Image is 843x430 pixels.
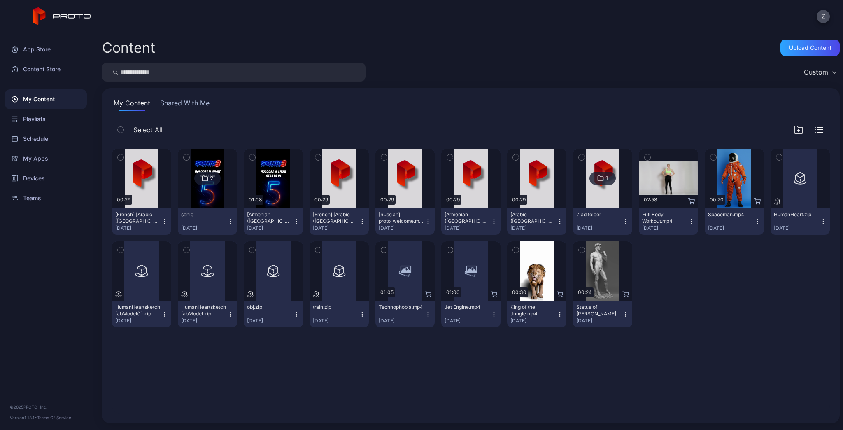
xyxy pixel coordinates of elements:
[112,98,152,111] button: My Content
[804,68,828,76] div: Custom
[247,304,292,311] div: obj.zip
[133,125,163,135] span: Select All
[441,208,501,235] button: [Armenian ([GEOGRAPHIC_DATA])] proto_welcome.mp4[DATE]
[5,188,87,208] a: Teams
[780,40,840,56] button: Upload Content
[313,211,358,224] div: [French] [Arabic (Lebanon)] proto_welcome.mp4
[313,225,359,231] div: [DATE]
[573,208,632,235] button: Ziad folder[DATE]
[576,318,622,324] div: [DATE]
[510,318,557,324] div: [DATE]
[708,211,753,218] div: Spaceman.mp4
[178,208,237,235] button: sonic[DATE]
[445,225,491,231] div: [DATE]
[210,175,213,182] div: 2
[445,304,490,311] div: Jet Engine.mp4
[441,301,501,327] button: Jet Engine.mp4[DATE]
[313,304,358,311] div: train.zip
[507,208,566,235] button: [Arabic ([GEOGRAPHIC_DATA])] proto_welcome.mp4[DATE]
[5,40,87,59] a: App Store
[5,59,87,79] a: Content Store
[576,304,622,317] div: Statue of David.mp4
[817,10,830,23] button: Z
[247,211,292,224] div: [Armenian (Armenia)] Sonic3-2160x3840-v8.mp4
[510,304,556,317] div: King of the Jungle.mp4
[708,225,754,231] div: [DATE]
[639,208,698,235] button: Full Body Workout.mp4[DATE]
[112,208,171,235] button: [French] [Arabic ([GEOGRAPHIC_DATA])] proto_welcome(1).mp4[DATE]
[507,301,566,327] button: King of the Jungle.mp4[DATE]
[310,301,369,327] button: train.zip[DATE]
[379,304,424,311] div: Technophobia.mp4
[115,211,161,224] div: [French] [Arabic (Lebanon)] proto_welcome(1).mp4
[5,168,87,188] a: Devices
[510,211,556,224] div: [Arabic (Lebanon)] proto_welcome.mp4
[789,44,831,51] div: Upload Content
[102,41,155,55] div: Content
[181,318,227,324] div: [DATE]
[705,208,764,235] button: Spaceman.mp4[DATE]
[115,318,161,324] div: [DATE]
[181,211,226,218] div: sonic
[379,225,425,231] div: [DATE]
[247,225,293,231] div: [DATE]
[158,98,211,111] button: Shared With Me
[379,318,425,324] div: [DATE]
[642,211,687,224] div: Full Body Workout.mp4
[244,301,303,327] button: obj.zip[DATE]
[5,89,87,109] a: My Content
[310,208,369,235] button: [French] [Arabic ([GEOGRAPHIC_DATA])] proto_welcome.mp4[DATE]
[178,301,237,327] button: HumanHeartsketchfabModel.zip[DATE]
[10,415,37,420] span: Version 1.13.1 •
[510,225,557,231] div: [DATE]
[379,211,424,224] div: [Russian] proto_welcome.mp4
[800,63,840,82] button: Custom
[181,304,226,317] div: HumanHeartsketchfabModel.zip
[112,301,171,327] button: HumanHeartsketchfabModel(1).zip[DATE]
[10,404,82,410] div: © 2025 PROTO, Inc.
[375,301,435,327] button: Technophobia.mp4[DATE]
[247,318,293,324] div: [DATE]
[37,415,71,420] a: Terms Of Service
[375,208,435,235] button: [Russian] proto_welcome.mp4[DATE]
[642,225,688,231] div: [DATE]
[774,211,819,218] div: HumanHeart.zip
[771,208,830,235] button: HumanHeart.zip[DATE]
[445,318,491,324] div: [DATE]
[573,301,632,327] button: Statue of [PERSON_NAME].mp4[DATE]
[5,149,87,168] a: My Apps
[445,211,490,224] div: [Armenian (Armenia)] proto_welcome.mp4
[576,225,622,231] div: [DATE]
[5,129,87,149] a: Schedule
[244,208,303,235] button: [Armenian ([GEOGRAPHIC_DATA])] Sonic3-2160x3840-v8.mp4[DATE]
[115,304,161,317] div: HumanHeartsketchfabModel(1).zip
[5,109,87,129] a: Playlists
[774,225,820,231] div: [DATE]
[115,225,161,231] div: [DATE]
[181,225,227,231] div: [DATE]
[313,318,359,324] div: [DATE]
[605,175,608,182] div: 1
[576,211,622,218] div: Ziad folder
